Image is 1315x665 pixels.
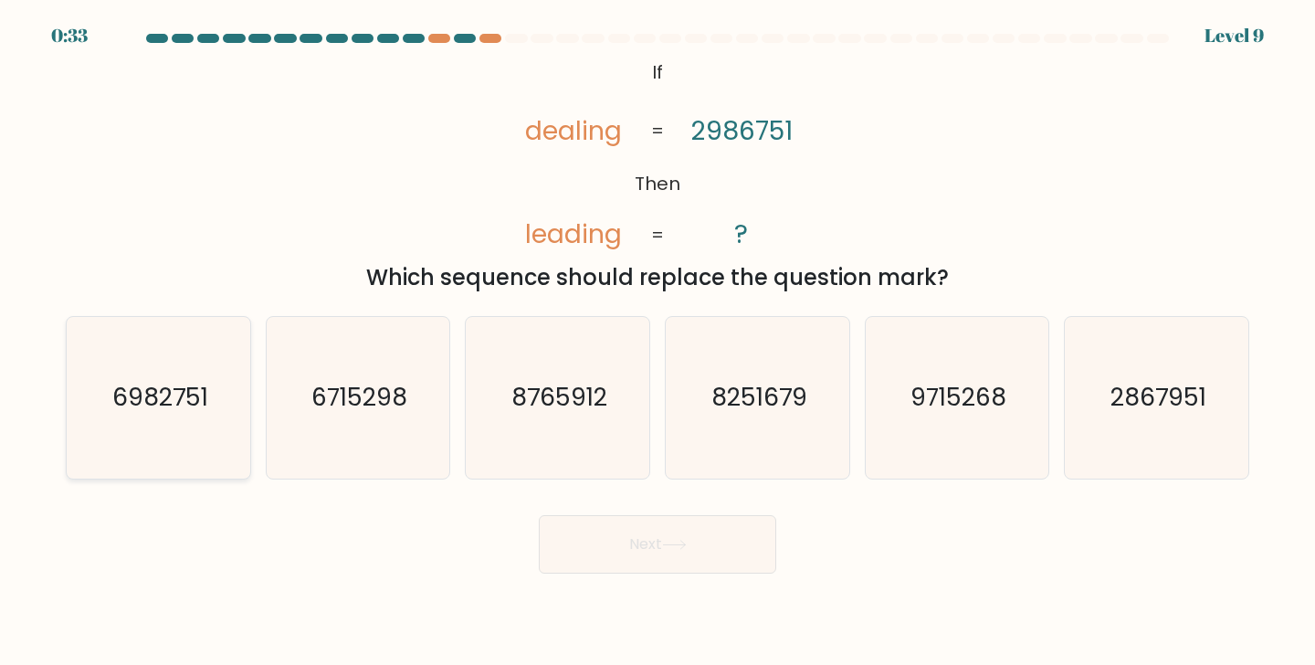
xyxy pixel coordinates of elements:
tspan: = [651,119,664,144]
tspan: dealing [525,112,622,149]
tspan: leading [525,216,622,252]
text: 6982751 [112,381,208,415]
tspan: 2986751 [690,112,793,149]
div: 0:33 [51,22,88,49]
text: 2867951 [1110,381,1206,415]
text: 6715298 [311,381,407,415]
text: 8765912 [511,381,607,415]
button: Next [539,515,776,574]
svg: @import url('[URL][DOMAIN_NAME]); [496,55,820,254]
div: Level 9 [1205,22,1264,49]
tspan: ? [735,216,749,253]
div: Which sequence should replace the question mark? [77,261,1238,294]
tspan: If [652,59,663,85]
text: 8251679 [711,381,807,415]
text: 9715268 [910,381,1006,415]
tspan: Then [635,171,680,196]
tspan: = [651,222,664,248]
